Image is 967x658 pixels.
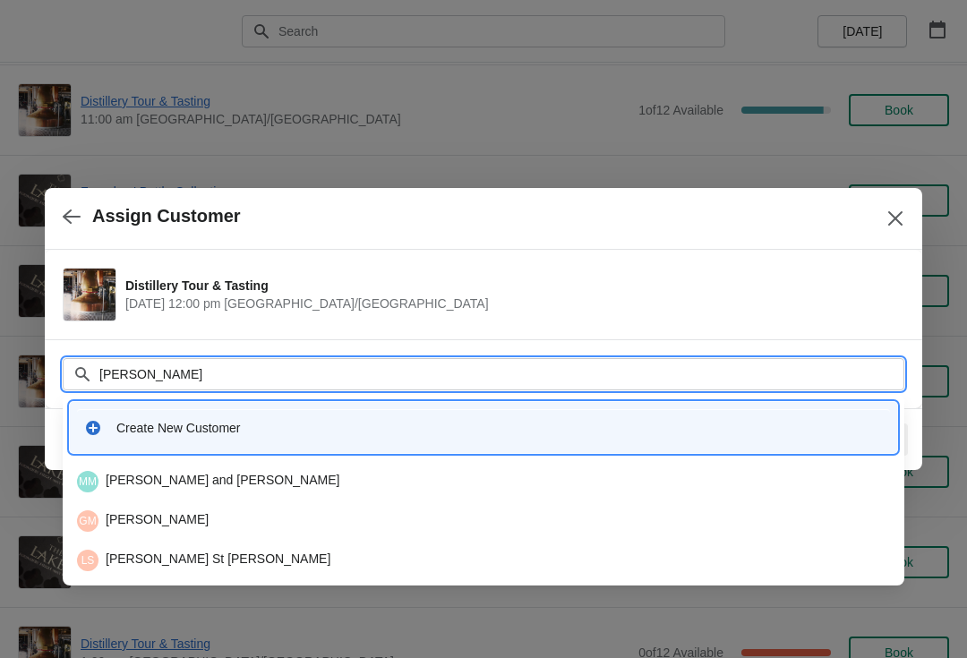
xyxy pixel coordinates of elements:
span: Distillery Tour & Tasting [125,277,895,295]
span: George Matthew Kendall [77,510,98,532]
text: MM [79,475,97,488]
text: GM [79,515,96,527]
input: Search customer name or email [98,358,904,390]
li: George Matthew Kendall [63,500,904,539]
div: [PERSON_NAME] and [PERSON_NAME] [77,471,890,492]
text: LS [81,554,95,567]
button: Close [879,202,911,235]
li: Lauren St Matthew - Daniel [63,539,904,578]
li: Matthew and Laura Martin [63,464,904,500]
div: Create New Customer [116,419,883,437]
span: Matthew and Laura Martin [77,471,98,492]
span: Lauren St Matthew - Daniel [77,550,98,571]
div: [PERSON_NAME] [77,510,890,532]
div: [PERSON_NAME] St [PERSON_NAME] [77,550,890,571]
img: Distillery Tour & Tasting | | October 26 | 12:00 pm Europe/London [64,269,116,320]
h2: Assign Customer [92,206,241,226]
span: [DATE] 12:00 pm [GEOGRAPHIC_DATA]/[GEOGRAPHIC_DATA] [125,295,895,312]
